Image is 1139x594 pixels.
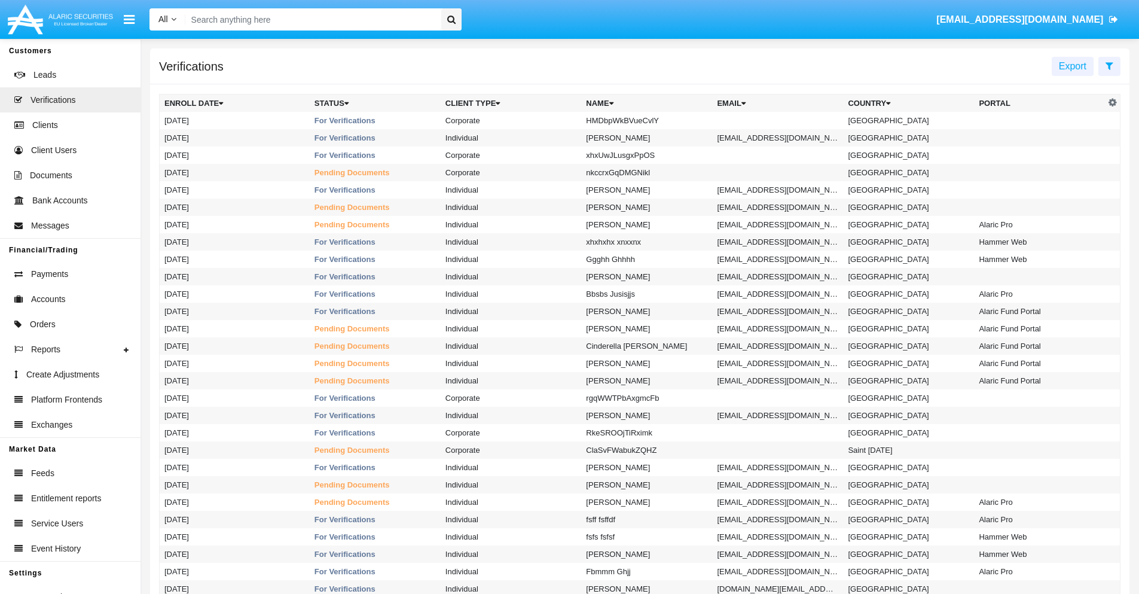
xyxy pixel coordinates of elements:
td: Pending Documents [310,372,441,389]
td: [GEOGRAPHIC_DATA] [843,459,974,476]
span: Export [1059,61,1086,71]
td: [GEOGRAPHIC_DATA] [843,251,974,268]
td: [GEOGRAPHIC_DATA] [843,112,974,129]
th: Portal [974,95,1105,112]
td: Hammer Web [974,528,1105,546]
td: [GEOGRAPHIC_DATA] [843,372,974,389]
td: [GEOGRAPHIC_DATA] [843,285,974,303]
img: Logo image [6,2,115,37]
td: [GEOGRAPHIC_DATA] [843,216,974,233]
td: [DATE] [160,459,310,476]
span: Clients [32,119,58,132]
a: [EMAIL_ADDRESS][DOMAIN_NAME] [931,3,1124,36]
td: Pending Documents [310,494,441,511]
td: [DATE] [160,546,310,563]
span: All [158,14,168,24]
td: Alaric Pro [974,494,1105,511]
td: fsfs fsfsf [581,528,712,546]
td: Fbmmm Ghjj [581,563,712,580]
td: [GEOGRAPHIC_DATA] [843,494,974,511]
td: [DATE] [160,199,310,216]
td: Individual [441,494,581,511]
td: [GEOGRAPHIC_DATA] [843,476,974,494]
td: [DATE] [160,528,310,546]
td: [GEOGRAPHIC_DATA] [843,147,974,164]
td: Hammer Web [974,251,1105,268]
td: Pending Documents [310,476,441,494]
td: [GEOGRAPHIC_DATA] [843,337,974,355]
td: [DATE] [160,337,310,355]
td: [EMAIL_ADDRESS][DOMAIN_NAME][PERSON_NAME] [712,494,843,511]
td: Individual [441,476,581,494]
td: [DATE] [160,511,310,528]
th: Email [712,95,843,112]
td: For Verifications [310,303,441,320]
td: [EMAIL_ADDRESS][DOMAIN_NAME] [712,181,843,199]
td: Pending Documents [310,216,441,233]
td: Bbsbs Jusisjjs [581,285,712,303]
td: [GEOGRAPHIC_DATA] [843,164,974,181]
td: [DATE] [160,320,310,337]
td: For Verifications [310,147,441,164]
td: For Verifications [310,459,441,476]
td: [GEOGRAPHIC_DATA] [843,563,974,580]
span: Platform Frontends [31,394,102,406]
td: [DATE] [160,181,310,199]
span: Leads [33,69,56,81]
td: Hammer Web [974,546,1105,563]
td: [DATE] [160,251,310,268]
td: For Verifications [310,528,441,546]
td: [DATE] [160,389,310,407]
td: Pending Documents [310,337,441,355]
td: Individual [441,355,581,372]
td: [DATE] [160,424,310,441]
td: Individual [441,251,581,268]
td: [GEOGRAPHIC_DATA] [843,355,974,372]
td: For Verifications [310,407,441,424]
span: Client Users [31,144,77,157]
td: Individual [441,546,581,563]
td: Pending Documents [310,320,441,337]
td: [PERSON_NAME] [581,407,712,424]
td: For Verifications [310,424,441,441]
td: Ggghh Ghhhh [581,251,712,268]
span: Service Users [31,517,83,530]
td: Alaric Pro [974,216,1105,233]
th: Client Type [441,95,581,112]
td: For Verifications [310,389,441,407]
td: [EMAIL_ADDRESS][DOMAIN_NAME] [712,511,843,528]
td: Individual [441,563,581,580]
th: Status [310,95,441,112]
td: For Verifications [310,181,441,199]
h5: Verifications [159,62,224,71]
span: Payments [31,268,68,281]
td: For Verifications [310,251,441,268]
span: Event History [31,543,81,555]
span: Bank Accounts [32,194,88,207]
td: Alaric Fund Portal [974,372,1105,389]
td: Pending Documents [310,164,441,181]
td: [EMAIL_ADDRESS][DOMAIN_NAME] [712,320,843,337]
td: Pending Documents [310,355,441,372]
span: Accounts [31,293,66,306]
td: [EMAIL_ADDRESS][DOMAIN_NAME] [712,233,843,251]
td: Individual [441,528,581,546]
td: [EMAIL_ADDRESS][DOMAIN_NAME] [712,285,843,303]
td: Hammer Web [974,233,1105,251]
td: [DATE] [160,129,310,147]
td: [GEOGRAPHIC_DATA] [843,268,974,285]
td: fsff fsffdf [581,511,712,528]
td: [GEOGRAPHIC_DATA] [843,407,974,424]
td: Alaric Pro [974,563,1105,580]
td: xhxUwJLusgxPpOS [581,147,712,164]
td: [DATE] [160,285,310,303]
td: [GEOGRAPHIC_DATA] [843,129,974,147]
td: [EMAIL_ADDRESS][DOMAIN_NAME] [712,407,843,424]
td: [DATE] [160,233,310,251]
td: [EMAIL_ADDRESS][DOMAIN_NAME] [712,251,843,268]
td: Individual [441,233,581,251]
td: [GEOGRAPHIC_DATA] [843,511,974,528]
span: Reports [31,343,60,356]
td: [DATE] [160,268,310,285]
td: Individual [441,285,581,303]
